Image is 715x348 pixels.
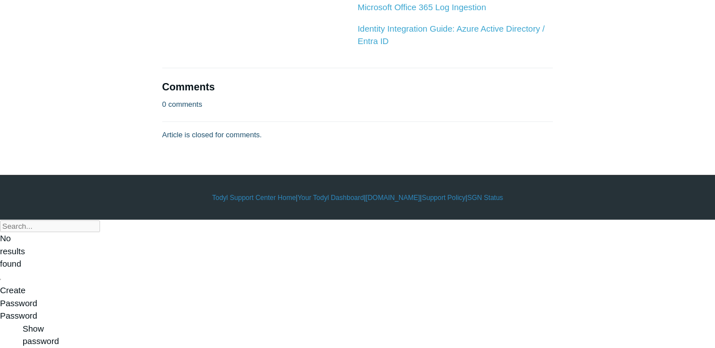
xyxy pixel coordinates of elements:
[357,2,486,12] a: Microsoft Office 365 Log Ingestion
[162,99,202,110] p: 0 comments
[422,193,465,203] a: Support Policy
[467,193,503,203] a: SGN Status
[366,193,420,203] a: [DOMAIN_NAME]
[162,80,553,95] h2: Comments
[357,24,544,46] a: Identity Integration Guide: Azure Active Directory / Entra ID
[212,193,296,203] a: Todyl Support Center Home
[162,129,262,141] p: Article is closed for comments.
[297,193,363,203] a: Your Todyl Dashboard
[36,193,679,203] div: | | | |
